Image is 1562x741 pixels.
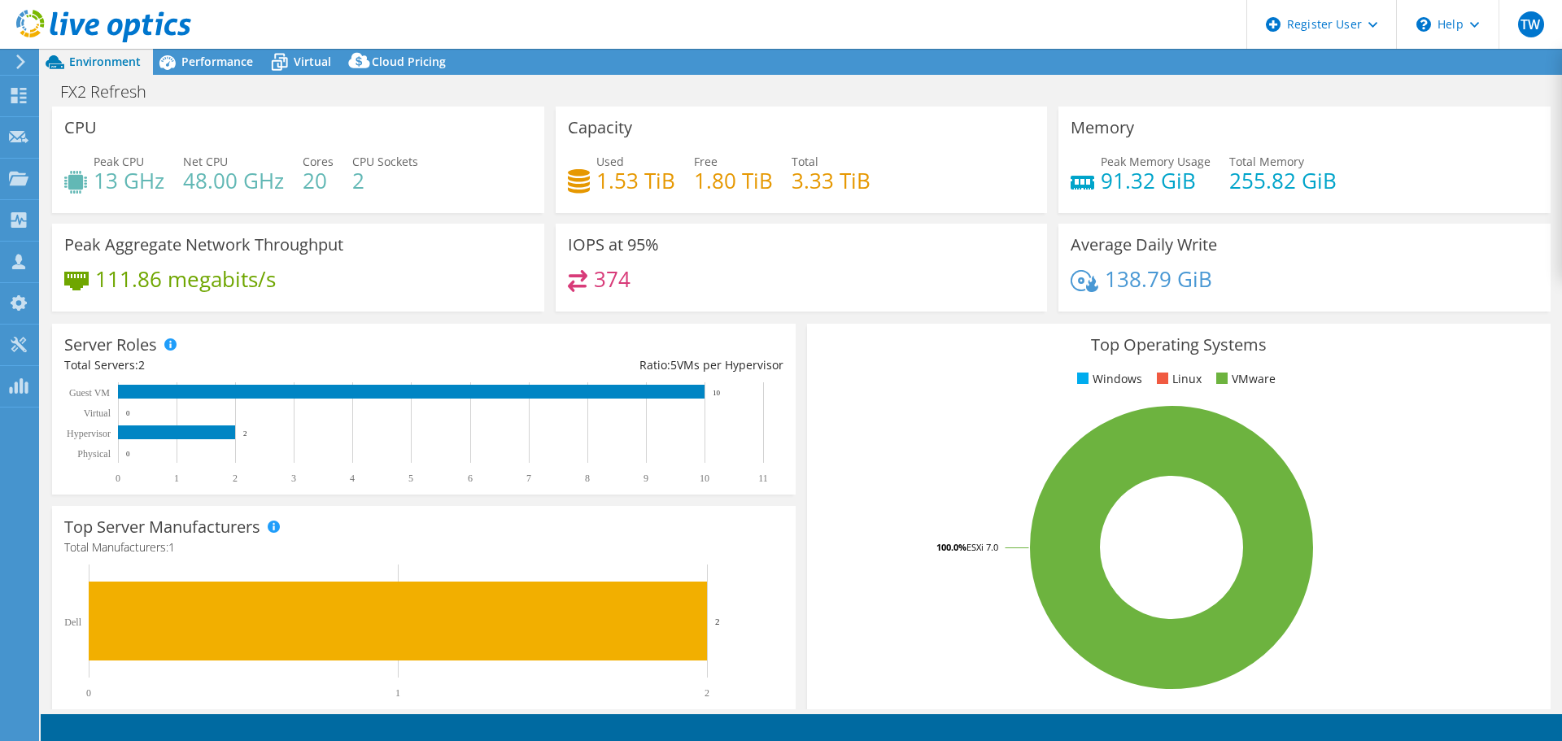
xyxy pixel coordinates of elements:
span: Cloud Pricing [372,54,446,69]
tspan: ESXi 7.0 [966,541,998,553]
h1: FX2 Refresh [53,83,172,101]
text: 7 [526,473,531,484]
text: 2 [705,687,709,699]
text: Hypervisor [67,428,111,439]
text: Dell [64,617,81,628]
li: VMware [1212,370,1276,388]
h3: Top Server Manufacturers [64,518,260,536]
span: Peak CPU [94,154,144,169]
li: Windows [1073,370,1142,388]
svg: \n [1416,17,1431,32]
span: 2 [138,357,145,373]
div: Ratio: VMs per Hypervisor [424,356,783,374]
h4: 374 [594,270,630,288]
h3: Peak Aggregate Network Throughput [64,236,343,254]
h4: 2 [352,172,418,190]
h4: 91.32 GiB [1101,172,1211,190]
h4: 1.53 TiB [596,172,675,190]
text: 0 [86,687,91,699]
span: Free [694,154,718,169]
h4: Total Manufacturers: [64,538,783,556]
text: Guest VM [69,387,110,399]
text: 8 [585,473,590,484]
h3: Capacity [568,119,632,137]
span: Total Memory [1229,154,1304,169]
h4: 48.00 GHz [183,172,284,190]
span: Used [596,154,624,169]
text: 10 [713,389,721,397]
h4: 255.82 GiB [1229,172,1337,190]
h4: 111.86 megabits/s [95,270,276,288]
text: 5 [408,473,413,484]
h4: 13 GHz [94,172,164,190]
text: 0 [116,473,120,484]
h3: Average Daily Write [1071,236,1217,254]
text: 9 [644,473,648,484]
h3: Top Operating Systems [819,336,1538,354]
span: 1 [168,539,175,555]
text: 3 [291,473,296,484]
h3: CPU [64,119,97,137]
text: Physical [77,448,111,460]
h3: Memory [1071,119,1134,137]
text: 10 [700,473,709,484]
text: 2 [243,429,247,438]
text: 11 [758,473,768,484]
text: 0 [126,450,130,458]
span: Performance [181,54,253,69]
text: 4 [350,473,355,484]
h4: 138.79 GiB [1105,270,1212,288]
span: Virtual [294,54,331,69]
span: 5 [670,357,677,373]
h4: 3.33 TiB [792,172,870,190]
h3: IOPS at 95% [568,236,659,254]
span: Cores [303,154,334,169]
text: 1 [174,473,179,484]
h3: Server Roles [64,336,157,354]
text: 2 [715,617,720,626]
tspan: 100.0% [936,541,966,553]
text: 2 [233,473,238,484]
text: Virtual [84,408,111,419]
span: CPU Sockets [352,154,418,169]
span: TW [1518,11,1544,37]
span: Net CPU [183,154,228,169]
span: Peak Memory Usage [1101,154,1211,169]
text: 1 [395,687,400,699]
h4: 20 [303,172,334,190]
span: Environment [69,54,141,69]
h4: 1.80 TiB [694,172,773,190]
text: 0 [126,409,130,417]
div: Total Servers: [64,356,424,374]
text: 6 [468,473,473,484]
span: Total [792,154,818,169]
li: Linux [1153,370,1202,388]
